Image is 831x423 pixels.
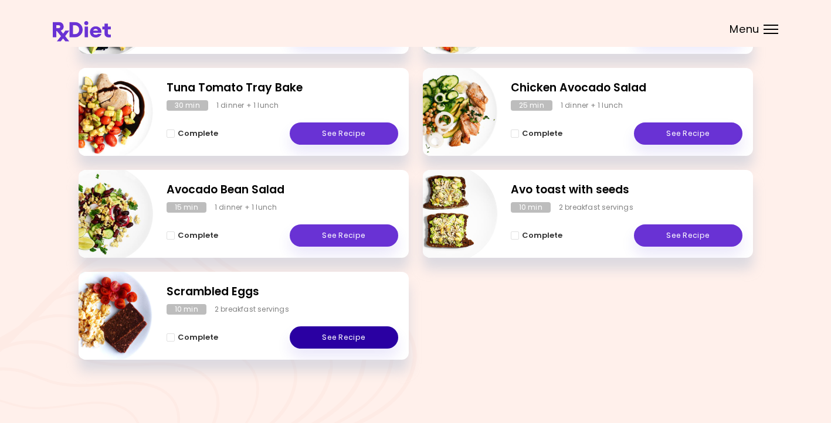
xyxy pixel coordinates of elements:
button: Complete - Avocado Bean Salad [167,228,218,243]
span: Complete [522,231,562,240]
img: Info - Avo toast with seeds [400,165,497,262]
button: Complete - Chicken Avocado Salad [511,127,562,141]
img: Info - Tuna Tomato Tray Bake [56,63,153,161]
a: See Recipe - Avo toast with seeds [634,224,742,247]
img: Info - Avocado Bean Salad [56,165,153,262]
img: RxDiet [53,21,111,42]
div: 10 min [167,304,206,315]
div: 25 min [511,100,552,111]
div: 2 breakfast servings [559,202,633,213]
button: Complete - Scrambled Eggs [167,330,218,344]
span: Complete [178,129,218,138]
div: 1 dinner + 1 lunch [215,202,277,213]
span: Complete [178,231,218,240]
h2: Avo toast with seeds [511,182,742,199]
a: See Recipe - Scrambled Eggs [290,326,398,349]
a: See Recipe - Chicken Avocado Salad [634,122,742,145]
h2: Chicken Avocado Salad [511,80,742,97]
div: 1 dinner + 1 lunch [561,100,623,111]
div: 2 breakfast servings [215,304,289,315]
a: See Recipe - Avocado Bean Salad [290,224,398,247]
button: Complete - Avo toast with seeds [511,228,562,243]
div: 15 min [167,202,206,213]
h2: Tuna Tomato Tray Bake [167,80,398,97]
div: 30 min [167,100,208,111]
div: 10 min [511,202,551,213]
img: Info - Chicken Avocado Salad [400,63,497,161]
div: 1 dinner + 1 lunch [216,100,279,111]
img: Info - Scrambled Eggs [56,267,153,364]
span: Complete [178,333,218,342]
a: See Recipe - Tuna Tomato Tray Bake [290,122,398,145]
span: Complete [522,129,562,138]
button: Complete - Tuna Tomato Tray Bake [167,127,218,141]
h2: Scrambled Eggs [167,284,398,301]
span: Menu [730,24,759,35]
h2: Avocado Bean Salad [167,182,398,199]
